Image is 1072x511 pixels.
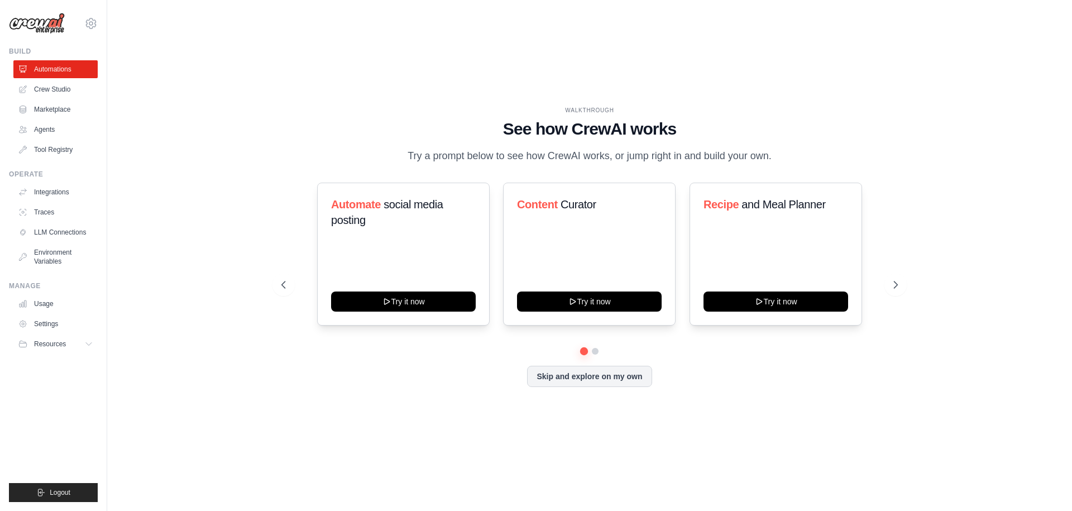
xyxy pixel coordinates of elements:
[331,198,443,226] span: social media posting
[1016,457,1072,511] iframe: Chat Widget
[34,340,66,348] span: Resources
[741,198,825,211] span: and Meal Planner
[9,13,65,34] img: Logo
[281,106,898,114] div: WALKTHROUGH
[13,183,98,201] a: Integrations
[9,170,98,179] div: Operate
[561,198,596,211] span: Curator
[13,80,98,98] a: Crew Studio
[13,141,98,159] a: Tool Registry
[9,483,98,502] button: Logout
[517,198,558,211] span: Content
[9,281,98,290] div: Manage
[13,335,98,353] button: Resources
[13,223,98,241] a: LLM Connections
[703,292,848,312] button: Try it now
[13,121,98,139] a: Agents
[281,119,898,139] h1: See how CrewAI works
[517,292,662,312] button: Try it now
[527,366,652,387] button: Skip and explore on my own
[331,198,381,211] span: Automate
[13,101,98,118] a: Marketplace
[50,488,70,497] span: Logout
[13,203,98,221] a: Traces
[13,243,98,270] a: Environment Variables
[9,47,98,56] div: Build
[13,315,98,333] a: Settings
[331,292,476,312] button: Try it now
[13,295,98,313] a: Usage
[703,198,739,211] span: Recipe
[402,148,777,164] p: Try a prompt below to see how CrewAI works, or jump right in and build your own.
[13,60,98,78] a: Automations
